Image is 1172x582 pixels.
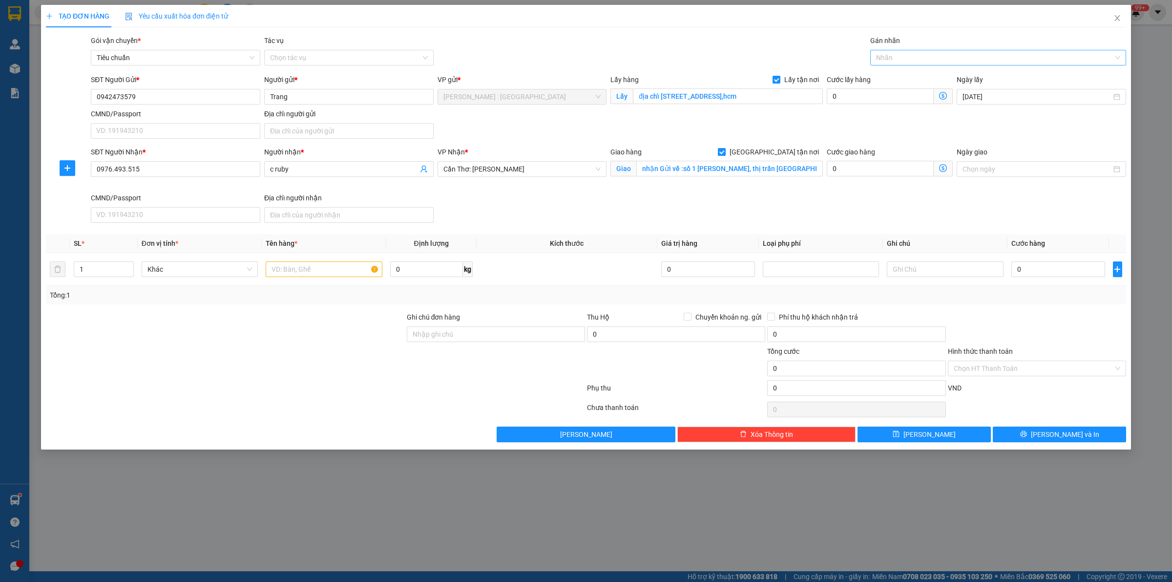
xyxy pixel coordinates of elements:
[1031,429,1099,440] span: [PERSON_NAME] và In
[147,262,252,277] span: Khác
[587,313,609,321] span: Thu Hộ
[125,13,133,21] img: icon
[1104,5,1131,32] button: Close
[677,427,856,442] button: deleteXóa Thông tin
[827,148,875,156] label: Cước giao hàng
[887,261,1003,277] input: Ghi Chú
[636,161,823,176] input: Giao tận nơi
[740,431,747,438] span: delete
[858,427,991,442] button: save[PERSON_NAME]
[948,384,962,392] span: VND
[963,91,1111,102] input: Ngày lấy
[438,74,607,85] div: VP gửi
[264,74,434,85] div: Người gửi
[142,239,178,247] span: Đơn vị tính
[610,148,642,156] span: Giao hàng
[893,431,900,438] span: save
[827,161,934,176] input: Cước giao hàng
[610,76,639,84] span: Lấy hàng
[883,234,1007,253] th: Ghi chú
[91,37,141,44] span: Gói vận chuyển
[60,164,75,172] span: plus
[60,160,75,176] button: plus
[939,92,947,100] span: dollar-circle
[264,147,434,157] div: Người nhận
[91,108,260,119] div: CMND/Passport
[46,12,109,20] span: TẠO ĐƠN HÀNG
[46,13,53,20] span: plus
[767,347,799,355] span: Tổng cước
[50,261,65,277] button: delete
[264,108,434,119] div: Địa chỉ người gửi
[780,74,823,85] span: Lấy tận nơi
[963,164,1111,174] input: Ngày giao
[939,164,947,172] span: dollar-circle
[726,147,823,157] span: [GEOGRAPHIC_DATA] tận nơi
[414,239,449,247] span: Định lượng
[1113,261,1122,277] button: plus
[266,239,297,247] span: Tên hàng
[264,193,434,203] div: Địa chỉ người nhận
[407,313,460,321] label: Ghi chú đơn hàng
[74,239,82,247] span: SL
[50,290,452,301] div: Tổng: 1
[407,326,585,342] input: Ghi chú đơn hàng
[264,123,434,139] input: Địa chỉ của người gửi
[870,37,900,44] label: Gán nhãn
[759,234,883,253] th: Loại phụ phí
[91,147,260,157] div: SĐT Người Nhận
[661,239,697,247] span: Giá trị hàng
[560,429,612,440] span: [PERSON_NAME]
[586,383,766,400] div: Phụ thu
[463,261,473,277] span: kg
[948,347,1013,355] label: Hình thức thanh toán
[91,193,260,203] div: CMND/Passport
[497,427,675,442] button: [PERSON_NAME]
[1020,431,1027,438] span: printer
[443,162,601,176] span: Cần Thơ: Kho Ninh Kiều
[1113,14,1121,22] span: close
[633,88,823,104] input: Lấy tận nơi
[610,88,633,104] span: Lấy
[97,50,254,65] span: Tiêu chuẩn
[827,76,871,84] label: Cước lấy hàng
[993,427,1126,442] button: printer[PERSON_NAME] và In
[1011,239,1045,247] span: Cước hàng
[1113,265,1122,273] span: plus
[691,312,765,323] span: Chuyển khoản ng. gửi
[264,37,284,44] label: Tác vụ
[264,207,434,223] input: Địa chỉ của người nhận
[957,148,987,156] label: Ngày giao
[661,261,755,277] input: 0
[420,165,428,173] span: user-add
[751,429,793,440] span: Xóa Thông tin
[125,12,228,20] span: Yêu cầu xuất hóa đơn điện tử
[438,148,465,156] span: VP Nhận
[443,89,601,104] span: Hồ Chí Minh : Kho Quận 12
[586,402,766,419] div: Chưa thanh toán
[827,88,934,104] input: Cước lấy hàng
[266,261,382,277] input: VD: Bàn, Ghế
[957,76,983,84] label: Ngày lấy
[775,312,862,323] span: Phí thu hộ khách nhận trả
[610,161,636,176] span: Giao
[91,74,260,85] div: SĐT Người Gửi
[903,429,956,440] span: [PERSON_NAME]
[550,239,584,247] span: Kích thước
